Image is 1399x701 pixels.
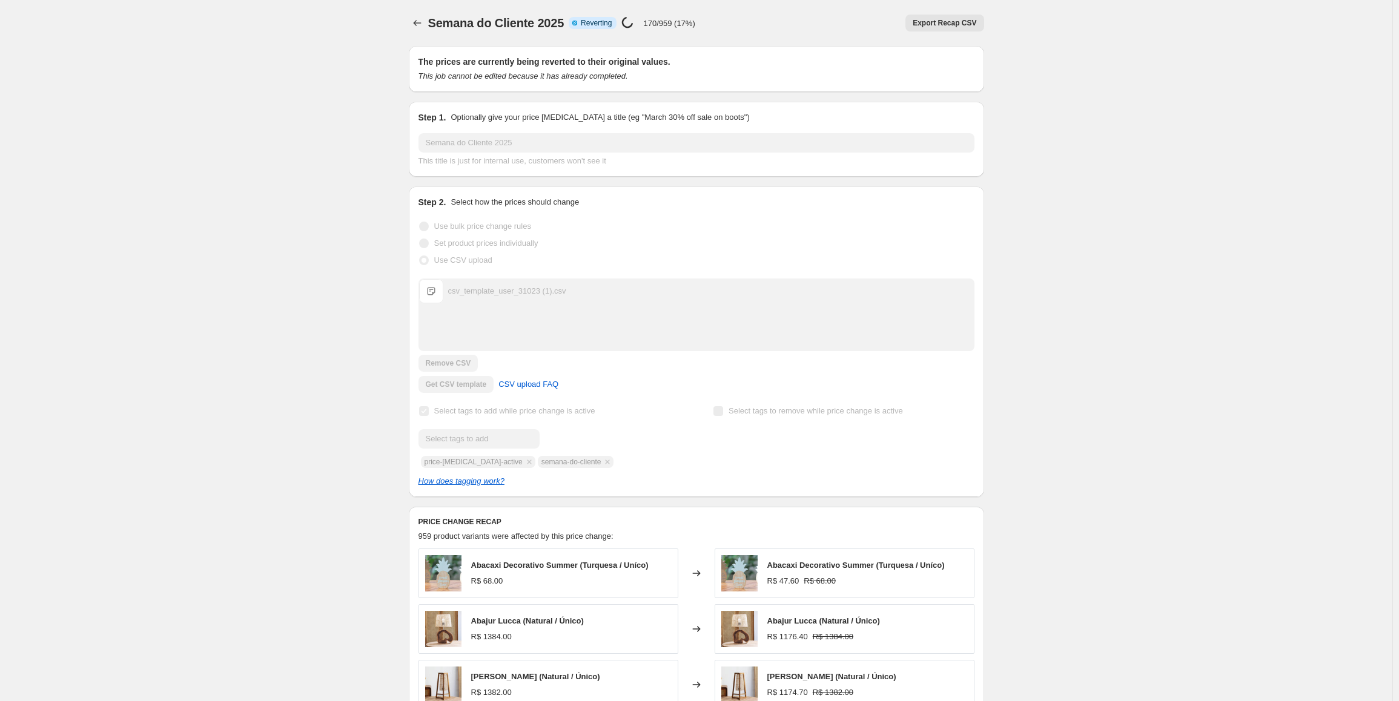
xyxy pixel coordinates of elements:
img: 240425-2-Luminaria-01-01_80x.jpg [425,611,461,647]
div: R$ 1382.00 [471,686,512,699]
button: Price change jobs [409,15,426,31]
strike: R$ 1384.00 [813,631,853,643]
span: Abajur Lucca (Natural / Único) [767,616,880,625]
p: Optionally give your price [MEDICAL_DATA] a title (eg "March 30% off sale on boots") [451,111,749,123]
span: Abajur Lucca (Natural / Único) [471,616,584,625]
span: Select tags to remove while price change is active [729,406,903,415]
span: Use bulk price change rules [434,222,531,231]
a: CSV upload FAQ [491,375,566,394]
span: This title is just for internal use, customers won't see it [418,156,606,165]
button: Export Recap CSV [905,15,984,31]
img: 40129-g-1_ad4631f4-47fa-4918-a181-888dd2af5854_80x.jpg [721,555,758,591]
span: Export Recap CSV [913,18,976,28]
h2: Step 2. [418,196,446,208]
h6: PRICE CHANGE RECAP [418,517,974,527]
div: csv_template_user_31023 (1).csv [448,285,566,297]
span: Semana do Cliente 2025 [428,16,564,30]
span: Select tags to add while price change is active [434,406,595,415]
span: [PERSON_NAME] (Natural / Único) [471,672,600,681]
span: CSV upload FAQ [498,378,558,390]
input: 30% off holiday sale [418,133,974,153]
strike: R$ 1382.00 [813,686,853,699]
h2: The prices are currently being reverted to their original values. [418,56,974,68]
a: How does tagging work? [418,476,504,485]
div: R$ 1384.00 [471,631,512,643]
span: 959 product variants were affected by this price change: [418,532,614,541]
img: 240425-2-Luminaria-01-01_80x.jpg [721,611,758,647]
h2: Step 1. [418,111,446,123]
div: R$ 1176.40 [767,631,808,643]
i: This job cannot be edited because it has already completed. [418,71,628,81]
span: Reverting [581,18,612,28]
div: R$ 68.00 [471,575,503,587]
input: Select tags to add [418,429,540,449]
p: 170/959 (17%) [643,19,695,28]
span: Set product prices individually [434,239,538,248]
strike: R$ 68.00 [804,575,836,587]
img: 40129-g-1_ad4631f4-47fa-4918-a181-888dd2af5854_80x.jpg [425,555,461,591]
p: Select how the prices should change [451,196,579,208]
span: Abacaxi Decorativo Summer (Turquesa / Uníco) [471,561,649,570]
span: Abacaxi Decorativo Summer (Turquesa / Uníco) [767,561,945,570]
div: R$ 1174.70 [767,686,808,699]
span: Use CSV upload [434,255,492,265]
div: R$ 47.60 [767,575,799,587]
span: [PERSON_NAME] (Natural / Único) [767,672,896,681]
